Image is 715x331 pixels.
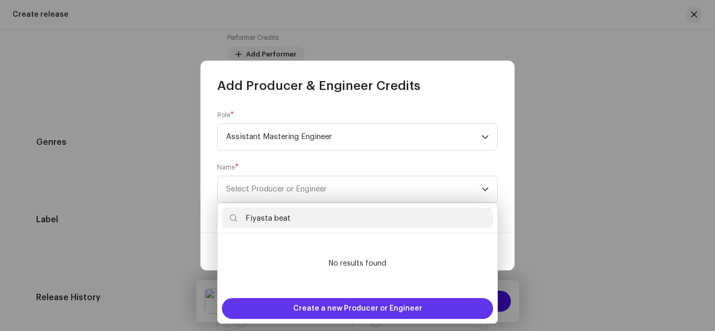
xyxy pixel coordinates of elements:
[217,111,234,119] label: Role
[217,163,239,172] label: Name
[217,77,420,94] span: Add Producer & Engineer Credits
[226,176,482,202] span: Select Producer or Engineer
[293,298,422,319] span: Create a new Producer or Engineer
[482,176,489,202] div: dropdown trigger
[218,233,497,294] ul: Option List
[226,124,482,150] span: Assistant Mastering Engineer
[222,237,493,290] li: No results found
[226,185,327,193] span: Select Producer or Engineer
[482,124,489,150] div: dropdown trigger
